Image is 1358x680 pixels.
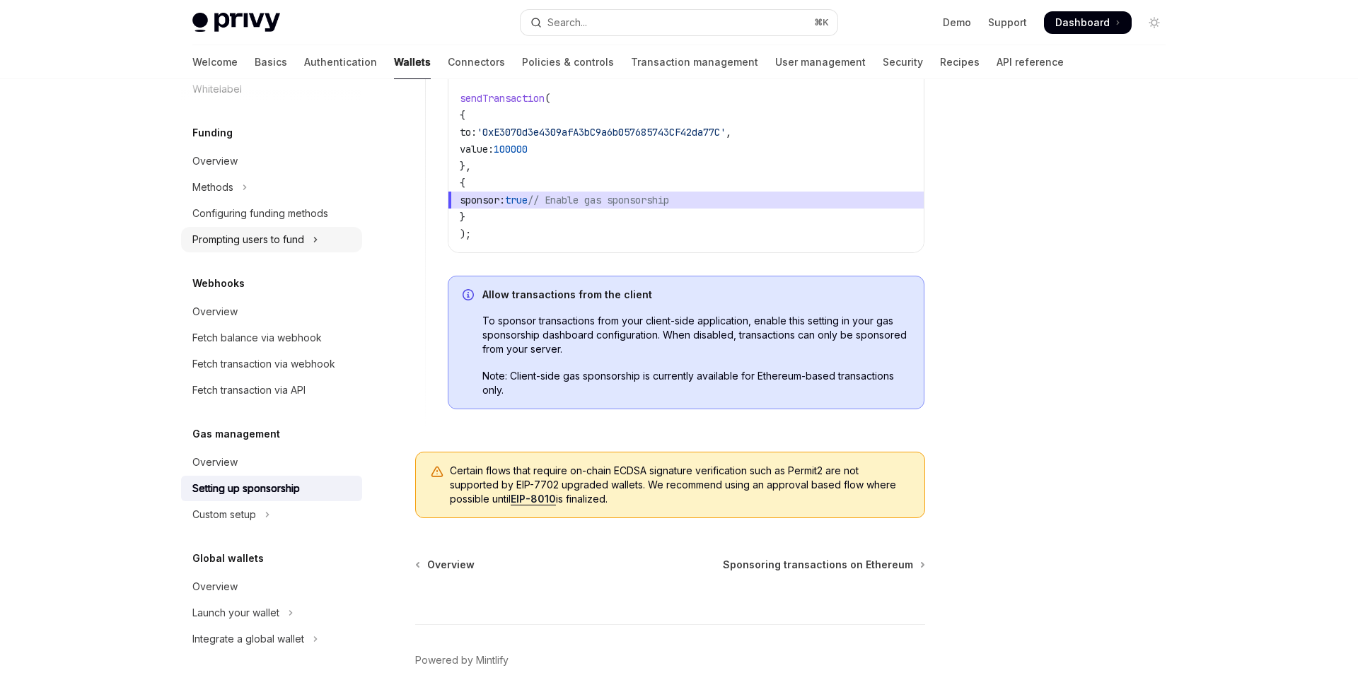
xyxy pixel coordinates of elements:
[181,351,362,377] a: Fetch transaction via webhook
[1044,11,1132,34] a: Dashboard
[181,377,362,403] a: Fetch transaction via API
[181,450,362,475] a: Overview
[460,194,505,206] span: sponsor:
[192,231,304,248] div: Prompting users to fund
[181,626,362,652] button: Toggle Integrate a global wallet section
[181,148,362,174] a: Overview
[192,426,280,442] h5: Gas management
[181,502,362,527] button: Toggle Custom setup section
[883,45,923,79] a: Security
[192,179,233,196] div: Methods
[415,653,509,667] a: Powered by Mintlify
[482,369,910,397] span: Note: Client-side gas sponsorship is currently available for Ethereum-based transactions only.
[460,177,465,189] span: {
[181,476,362,501] a: Setting up sponsorship
[430,465,444,479] svg: Warning
[181,325,362,351] a: Fetch balance via webhook
[181,175,362,200] button: Toggle Methods section
[192,13,280,33] img: light logo
[181,227,362,252] button: Toggle Prompting users to fund section
[192,356,335,373] div: Fetch transaction via webhook
[192,329,322,346] div: Fetch balance via webhook
[814,17,829,28] span: ⌘ K
[460,143,494,156] span: value:
[547,14,587,31] div: Search...
[192,631,304,647] div: Integrate a global wallet
[505,194,528,206] span: true
[448,45,505,79] a: Connectors
[545,92,550,105] span: (
[482,314,910,356] span: To sponsor transactions from your client-side application, enable this setting in your gas sponso...
[181,574,362,599] a: Overview
[775,45,866,79] a: User management
[192,480,300,497] div: Setting up sponsorship
[726,126,731,139] span: ,
[192,506,256,523] div: Custom setup
[192,205,328,222] div: Configuring funding methods
[192,45,238,79] a: Welcome
[528,194,669,206] span: // Enable gas sponsorship
[460,228,471,240] span: );
[463,289,477,303] svg: Info
[522,45,614,79] a: Policies & controls
[943,16,971,30] a: Demo
[460,160,471,172] span: },
[988,16,1027,30] a: Support
[997,45,1064,79] a: API reference
[192,275,245,292] h5: Webhooks
[1143,11,1166,34] button: Toggle dark mode
[460,126,477,139] span: to:
[192,550,264,567] h5: Global wallets
[417,558,475,572] a: Overview
[181,201,362,226] a: Configuring funding methods
[192,454,238,471] div: Overview
[192,604,279,621] div: Launch your wallet
[494,143,528,156] span: 100000
[511,493,556,505] a: EIP-8010
[723,558,913,572] span: Sponsoring transactions on Ethereum
[192,153,238,170] div: Overview
[460,109,465,122] span: {
[192,303,238,320] div: Overview
[427,558,475,572] span: Overview
[192,382,306,399] div: Fetch transaction via API
[940,45,980,79] a: Recipes
[394,45,431,79] a: Wallets
[181,299,362,324] a: Overview
[477,126,726,139] span: '0xE3070d3e4309afA3bC9a6b057685743CF42da77C'
[521,10,837,35] button: Open search
[255,45,287,79] a: Basics
[192,578,238,595] div: Overview
[1055,16,1110,30] span: Dashboard
[192,124,233,141] h5: Funding
[450,464,910,506] span: Certain flows that require on-chain ECDSA signature verification such as Permit2 are not supporte...
[482,288,652,300] strong: Allow transactions from the client
[460,92,545,105] span: sendTransaction
[181,600,362,626] button: Toggle Launch your wallet section
[304,45,377,79] a: Authentication
[460,211,465,223] span: }
[723,558,924,572] a: Sponsoring transactions on Ethereum
[631,45,758,79] a: Transaction management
